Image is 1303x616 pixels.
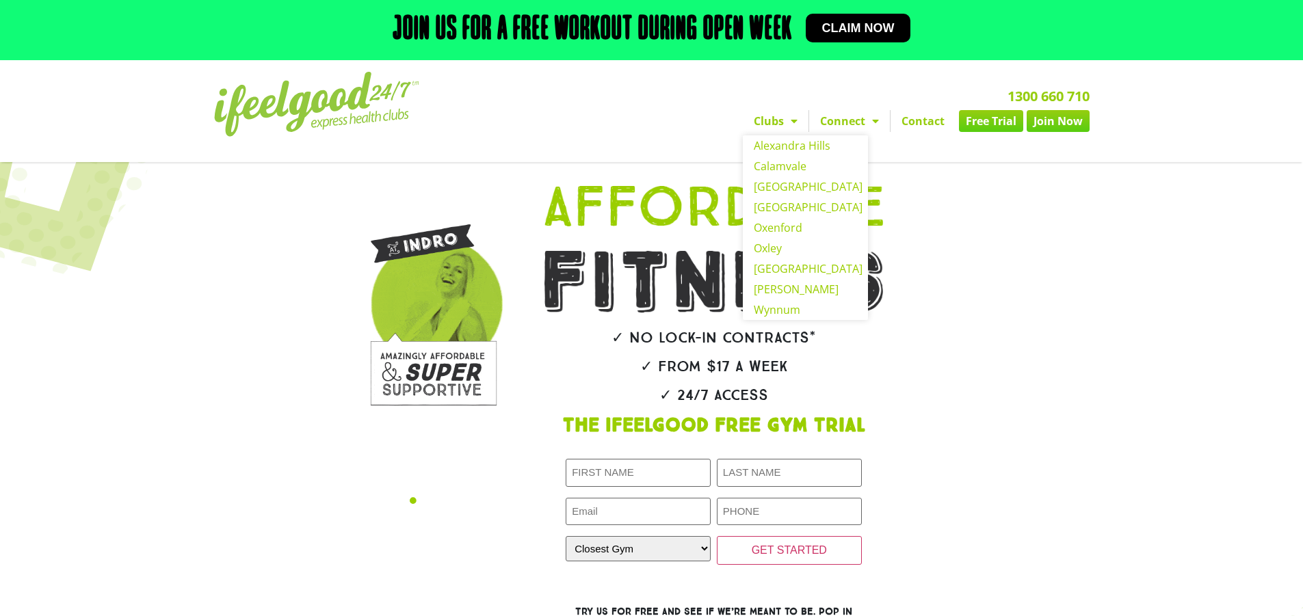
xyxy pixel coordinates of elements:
[743,217,868,238] a: Oxenford
[1008,87,1090,105] a: 1300 660 710
[959,110,1023,132] a: Free Trial
[717,498,862,526] input: PHONE
[743,258,868,279] a: [GEOGRAPHIC_DATA]
[743,135,868,320] ul: Clubs
[1027,110,1090,132] a: Join Now
[717,459,862,487] input: LAST NAME
[743,110,808,132] a: Clubs
[743,197,868,217] a: [GEOGRAPHIC_DATA]
[717,536,862,565] input: GET STARTED
[743,299,868,320] a: Wynnum
[503,330,925,345] h2: ✓ No lock-in contracts*
[525,110,1090,132] nav: Menu
[566,498,711,526] input: Email
[503,359,925,374] h2: ✓ From $17 a week
[891,110,956,132] a: Contact
[822,22,895,34] span: Claim now
[566,459,711,487] input: FIRST NAME
[743,176,868,197] a: [GEOGRAPHIC_DATA]
[743,238,868,258] a: Oxley
[393,14,792,46] h2: Join us for a free workout during open week
[503,388,925,403] h2: ✓ 24/7 Access
[743,156,868,176] a: Calamvale
[503,416,925,436] h1: The IfeelGood Free Gym Trial
[743,279,868,299] a: [PERSON_NAME]
[743,135,868,156] a: Alexandra Hills
[806,14,911,42] a: Claim now
[809,110,890,132] a: Connect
